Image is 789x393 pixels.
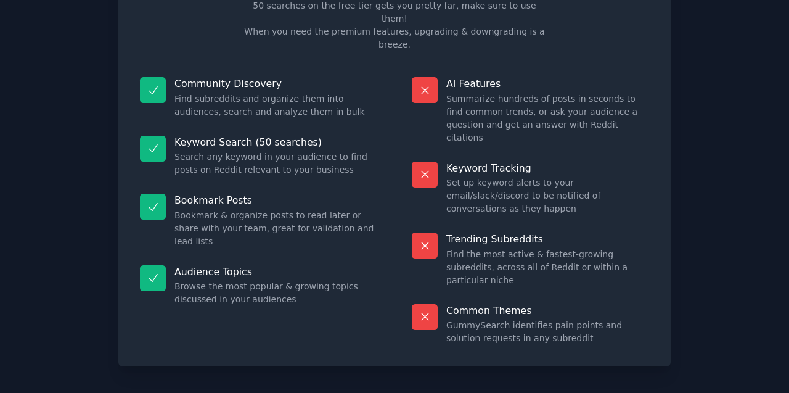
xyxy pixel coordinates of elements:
dd: Summarize hundreds of posts in seconds to find common trends, or ask your audience a question and... [446,93,649,144]
dd: Bookmark & organize posts to read later or share with your team, great for validation and lead lists [174,209,377,248]
p: Bookmark Posts [174,194,377,207]
p: Trending Subreddits [446,233,649,246]
dd: Search any keyword in your audience to find posts on Reddit relevant to your business [174,151,377,176]
dd: GummySearch identifies pain points and solution requests in any subreddit [446,319,649,345]
p: Keyword Tracking [446,162,649,175]
p: Keyword Search (50 searches) [174,136,377,149]
dd: Browse the most popular & growing topics discussed in your audiences [174,280,377,306]
p: Audience Topics [174,265,377,278]
dd: Find subreddits and organize them into audiences, search and analyze them in bulk [174,93,377,118]
p: AI Features [446,77,649,90]
dd: Find the most active & fastest-growing subreddits, across all of Reddit or within a particular niche [446,248,649,287]
p: Common Themes [446,304,649,317]
p: Community Discovery [174,77,377,90]
dd: Set up keyword alerts to your email/slack/discord to be notified of conversations as they happen [446,176,649,215]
